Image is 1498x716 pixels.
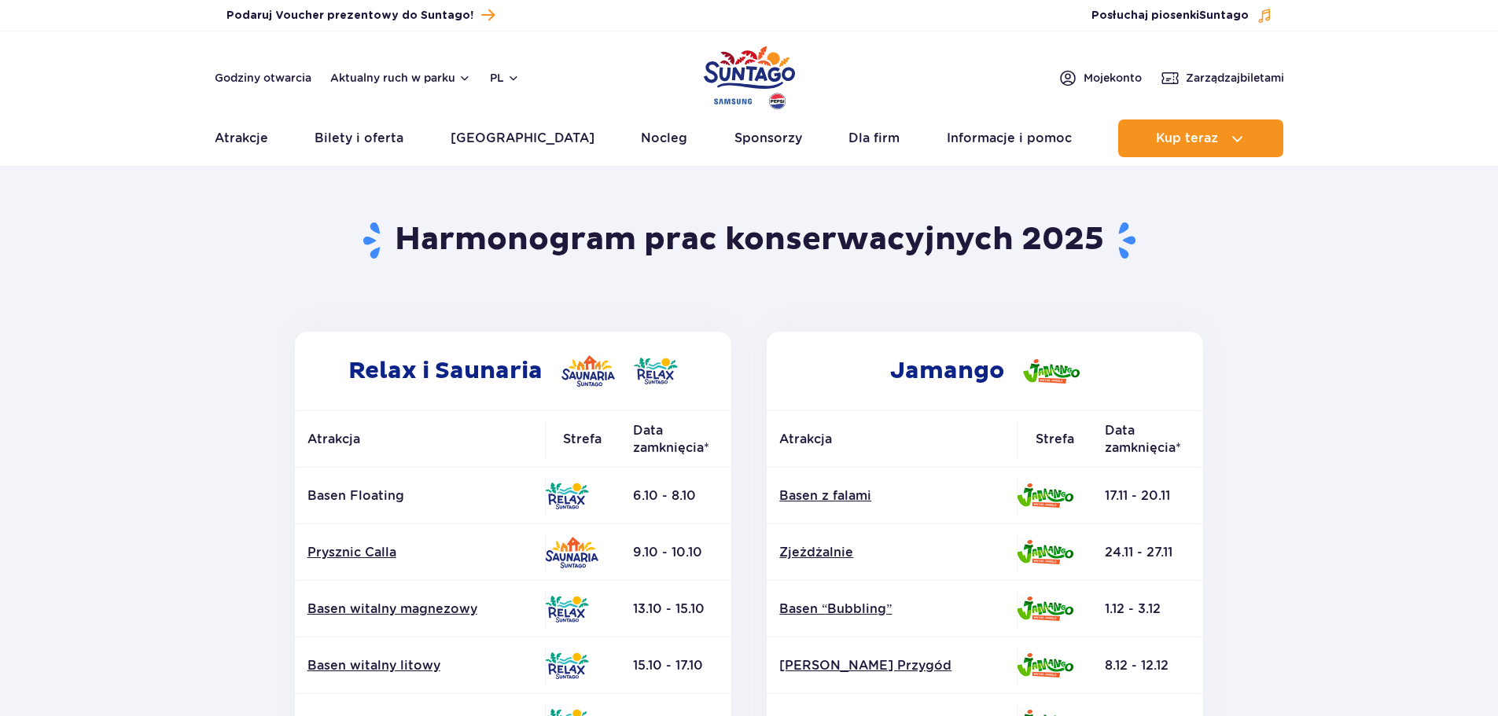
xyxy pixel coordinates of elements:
th: Data zamknięcia* [1092,411,1203,468]
img: Relax [634,358,678,384]
td: 6.10 - 8.10 [620,468,731,524]
img: Jamango [1023,359,1080,384]
img: Relax [545,483,589,509]
a: Prysznic Calla [307,544,532,561]
td: 13.10 - 15.10 [620,581,731,637]
th: Strefa [1017,411,1092,468]
h2: Jamango [767,332,1203,410]
span: Podaruj Voucher prezentowy do Suntago! [226,8,473,24]
a: Zarządzajbiletami [1161,68,1284,87]
span: Kup teraz [1156,131,1218,145]
button: Kup teraz [1118,119,1283,157]
th: Atrakcja [295,411,545,468]
button: Posłuchaj piosenkiSuntago [1091,8,1272,24]
a: [PERSON_NAME] Przygód [779,657,1004,674]
a: Zjeżdżalnie [779,544,1004,561]
th: Atrakcja [767,411,1017,468]
td: 1.12 - 3.12 [1092,581,1203,637]
td: 24.11 - 27.11 [1092,524,1203,581]
a: Basen “Bubbling” [779,600,1004,618]
img: Jamango [1017,540,1073,564]
img: Saunaria [545,537,598,568]
span: Suntago [1199,10,1249,21]
img: Relax [545,596,589,622]
h2: Relax i Saunaria [295,332,731,410]
a: Godziny otwarcia [215,70,311,86]
td: 9.10 - 10.10 [620,524,731,581]
span: Zarządzaj biletami [1186,70,1284,86]
img: Jamango [1017,597,1073,621]
p: Basen Floating [307,487,532,505]
td: 17.11 - 20.11 [1092,468,1203,524]
a: Basen witalny magnezowy [307,600,532,618]
span: Posłuchaj piosenki [1091,8,1249,24]
th: Strefa [545,411,620,468]
a: Informacje i pomoc [947,119,1072,157]
a: Basen witalny litowy [307,657,532,674]
a: Mojekonto [1058,68,1142,87]
img: Jamango [1017,483,1073,508]
img: Relax [545,652,589,679]
a: [GEOGRAPHIC_DATA] [451,119,594,157]
a: Basen z falami [779,487,1004,505]
button: Aktualny ruch w parku [330,72,471,84]
a: Dla firm [848,119,900,157]
img: Jamango [1017,653,1073,677]
a: Park of Poland [704,39,795,112]
td: 15.10 - 17.10 [620,637,731,694]
th: Data zamknięcia* [620,411,731,468]
a: Sponsorzy [734,119,802,157]
img: Saunaria [561,355,615,387]
a: Nocleg [641,119,687,157]
td: 8.12 - 12.12 [1092,637,1203,694]
h1: Harmonogram prac konserwacyjnych 2025 [289,220,1209,261]
a: Bilety i oferta [315,119,403,157]
span: Moje konto [1084,70,1142,86]
a: Podaruj Voucher prezentowy do Suntago! [226,5,495,26]
button: pl [490,70,520,86]
a: Atrakcje [215,119,268,157]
